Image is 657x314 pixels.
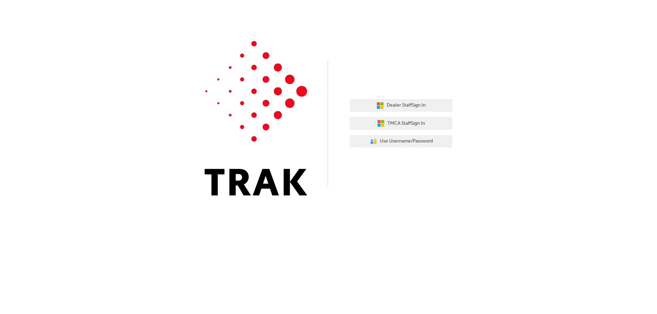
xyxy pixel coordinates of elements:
[387,120,425,127] span: TMCA Staff Sign In
[205,41,307,195] img: Trak
[350,117,452,130] button: TMCA StaffSign In
[350,99,452,112] button: Dealer StaffSign In
[350,135,452,148] button: Use Username/Password
[380,137,433,145] span: Use Username/Password
[387,101,426,109] span: Dealer Staff Sign In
